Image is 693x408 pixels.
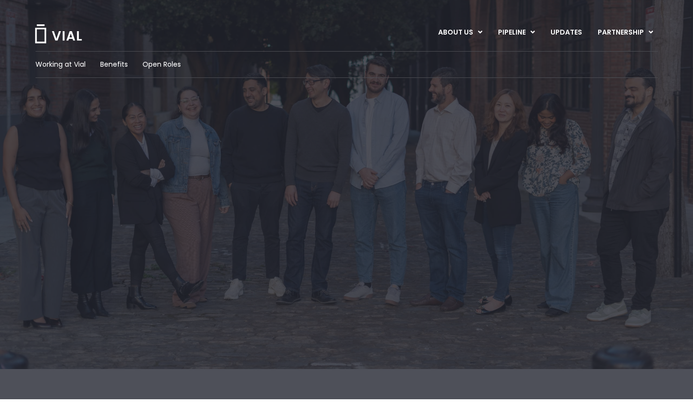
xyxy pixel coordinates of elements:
a: PARTNERSHIPMenu Toggle [590,24,661,41]
img: Vial Logo [34,24,83,43]
a: UPDATES [543,24,589,41]
a: Working at Vial [36,59,86,70]
a: Open Roles [142,59,181,70]
a: Benefits [100,59,128,70]
a: ABOUT USMenu Toggle [430,24,490,41]
a: PIPELINEMenu Toggle [490,24,542,41]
